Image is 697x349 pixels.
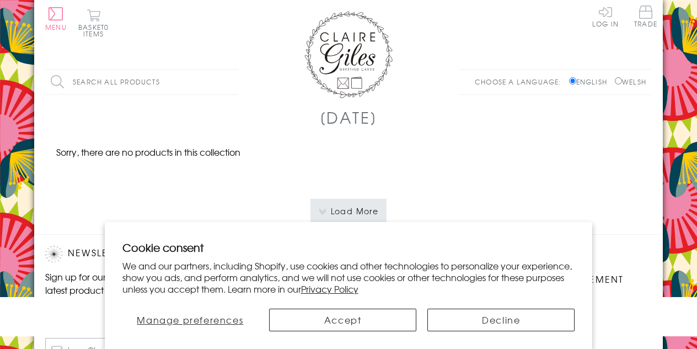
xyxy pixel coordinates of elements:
[122,309,258,331] button: Manage preferences
[45,270,233,310] p: Sign up for our newsletter to receive the latest product launches, news and offers directly to yo...
[122,240,575,255] h2: Cookie consent
[45,145,251,158] p: Sorry, there are no products in this collection
[122,260,575,294] p: We and our partners, including Shopify, use cookies and other technologies to personalize your ex...
[634,6,657,27] span: Trade
[592,6,619,27] a: Log In
[310,199,387,223] button: Load More
[304,11,393,98] img: Claire Giles Greetings Cards
[78,9,109,37] button: Basket0 items
[615,77,646,87] label: Welsh
[45,70,238,94] input: Search all products
[634,6,657,29] a: Trade
[45,7,67,30] button: Menu
[427,309,575,331] button: Decline
[45,246,233,262] h2: Newsletter
[301,282,358,295] a: Privacy Policy
[615,77,622,84] input: Welsh
[320,106,378,129] h1: [DATE]
[475,77,567,87] p: Choose a language:
[227,70,238,94] input: Search
[569,77,576,84] input: English
[137,313,243,326] span: Manage preferences
[83,22,109,39] span: 0 items
[569,77,613,87] label: English
[45,22,67,32] span: Menu
[269,309,416,331] button: Accept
